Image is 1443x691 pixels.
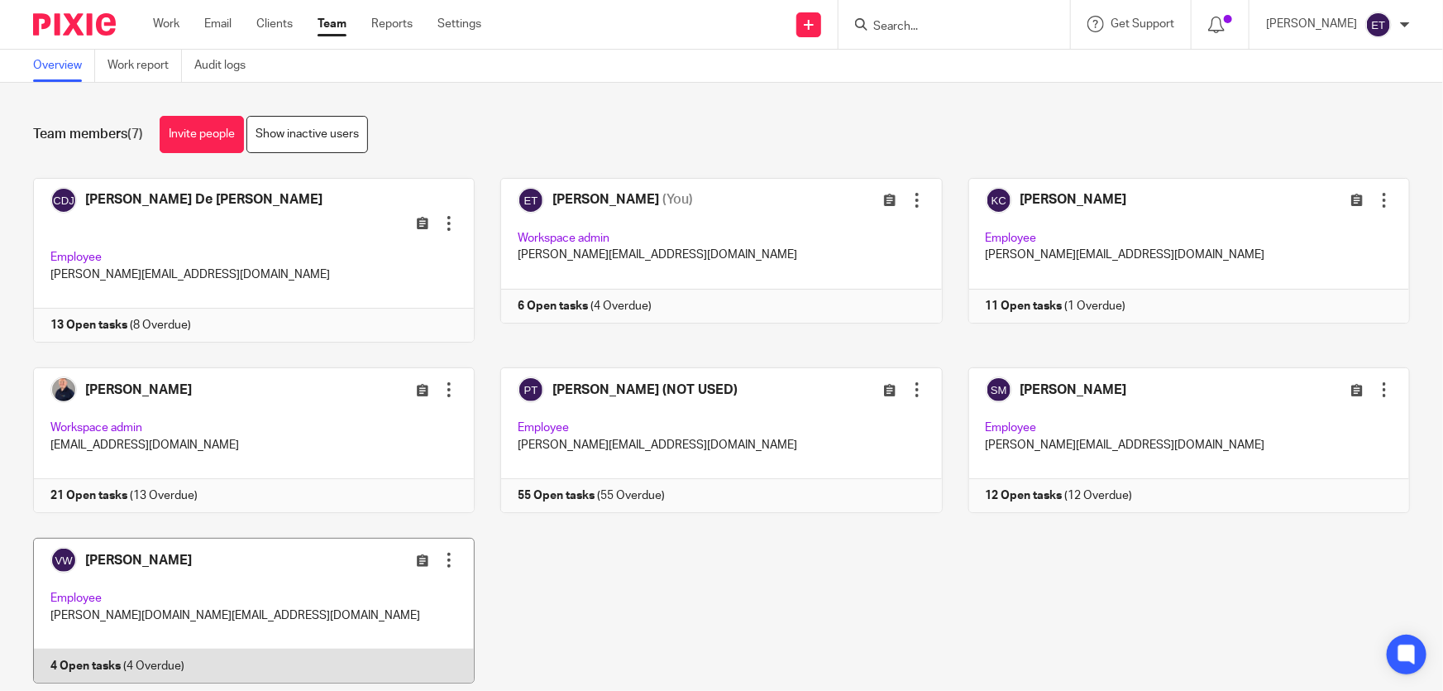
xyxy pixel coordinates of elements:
[153,16,179,32] a: Work
[194,50,258,82] a: Audit logs
[1365,12,1392,38] img: svg%3E
[872,20,1020,35] input: Search
[33,13,116,36] img: Pixie
[371,16,413,32] a: Reports
[33,126,143,143] h1: Team members
[256,16,293,32] a: Clients
[1111,18,1174,30] span: Get Support
[246,116,368,153] a: Show inactive users
[204,16,232,32] a: Email
[1266,16,1357,32] p: [PERSON_NAME]
[318,16,346,32] a: Team
[437,16,481,32] a: Settings
[33,50,95,82] a: Overview
[160,116,244,153] a: Invite people
[108,50,182,82] a: Work report
[127,127,143,141] span: (7)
